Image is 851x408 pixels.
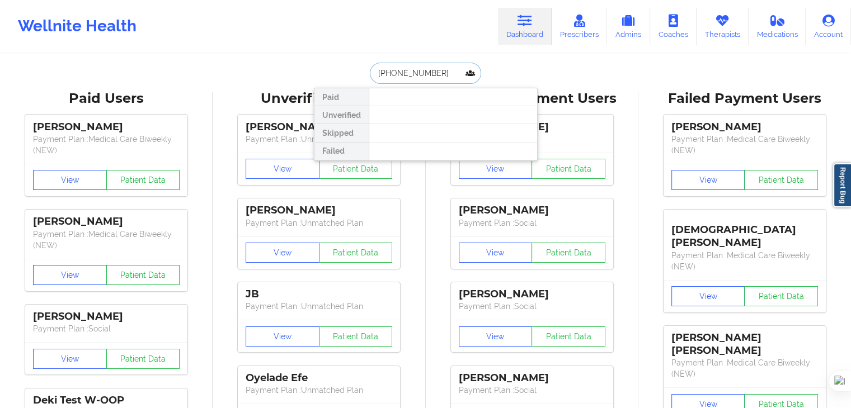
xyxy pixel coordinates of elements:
[749,8,806,45] a: Medications
[552,8,607,45] a: Prescribers
[33,349,107,369] button: View
[498,8,552,45] a: Dashboard
[33,265,107,285] button: View
[319,243,393,263] button: Patient Data
[459,288,605,301] div: [PERSON_NAME]
[671,357,818,379] p: Payment Plan : Medical Care Biweekly (NEW)
[459,217,605,229] p: Payment Plan : Social
[246,326,319,347] button: View
[459,204,605,217] div: [PERSON_NAME]
[8,90,205,107] div: Paid Users
[246,243,319,263] button: View
[833,163,851,207] a: Report Bug
[532,326,605,347] button: Patient Data
[606,8,650,45] a: Admins
[744,170,818,190] button: Patient Data
[806,8,851,45] a: Account
[459,301,605,312] p: Payment Plan : Social
[314,88,369,106] div: Paid
[671,215,818,249] div: [DEMOGRAPHIC_DATA][PERSON_NAME]
[671,134,818,156] p: Payment Plan : Medical Care Biweekly (NEW)
[33,215,180,228] div: [PERSON_NAME]
[106,265,180,285] button: Patient Data
[106,349,180,369] button: Patient Data
[459,159,533,179] button: View
[646,90,843,107] div: Failed Payment Users
[459,243,533,263] button: View
[33,134,180,156] p: Payment Plan : Medical Care Biweekly (NEW)
[671,286,745,306] button: View
[532,243,605,263] button: Patient Data
[671,121,818,134] div: [PERSON_NAME]
[33,121,180,134] div: [PERSON_NAME]
[314,143,369,160] div: Failed
[220,90,417,107] div: Unverified Users
[532,159,605,179] button: Patient Data
[671,170,745,190] button: View
[671,331,818,357] div: [PERSON_NAME] [PERSON_NAME]
[246,159,319,179] button: View
[314,106,369,124] div: Unverified
[246,385,392,396] p: Payment Plan : Unmatched Plan
[744,286,818,306] button: Patient Data
[246,204,392,217] div: [PERSON_NAME]
[246,288,392,301] div: JB
[106,170,180,190] button: Patient Data
[33,229,180,251] p: Payment Plan : Medical Care Biweekly (NEW)
[319,159,393,179] button: Patient Data
[246,372,392,385] div: Oyelade Efe
[459,372,605,385] div: [PERSON_NAME]
[246,134,392,145] p: Payment Plan : Unmatched Plan
[671,250,818,272] p: Payment Plan : Medical Care Biweekly (NEW)
[459,385,605,396] p: Payment Plan : Social
[33,323,180,334] p: Payment Plan : Social
[33,394,180,407] div: Deki Test W-OOP
[246,217,392,229] p: Payment Plan : Unmatched Plan
[459,326,533,347] button: View
[319,326,393,347] button: Patient Data
[650,8,697,45] a: Coaches
[246,121,392,134] div: [PERSON_NAME]
[314,124,369,142] div: Skipped
[246,301,392,312] p: Payment Plan : Unmatched Plan
[33,170,107,190] button: View
[697,8,749,45] a: Therapists
[33,310,180,323] div: [PERSON_NAME]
